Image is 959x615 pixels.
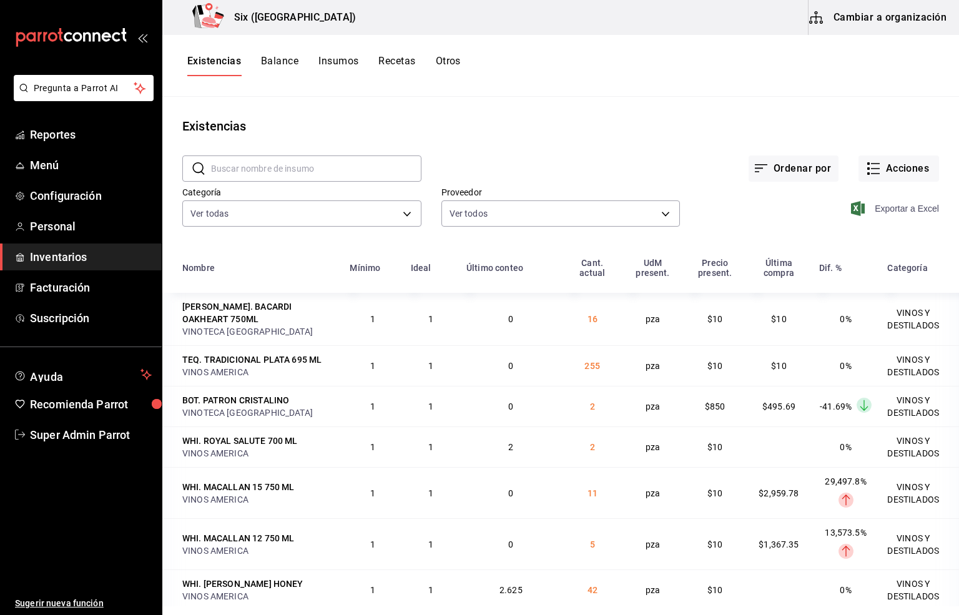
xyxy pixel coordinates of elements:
div: Cant. actual [571,258,614,278]
td: VINOS Y DESTILADOS [880,345,959,386]
span: 1 [428,401,433,411]
td: VINOS Y DESTILADOS [880,386,959,426]
div: VINOTECA [GEOGRAPHIC_DATA] [182,325,335,338]
div: TEQ. TRADICIONAL PLATA 695 ML [182,353,322,366]
span: 11 [588,488,598,498]
div: Ideal [411,263,431,273]
label: Proveedor [441,188,681,197]
span: $1,367.35 [759,539,799,549]
div: Dif. % [819,263,842,273]
span: Personal [30,218,152,235]
span: $495.69 [762,401,795,411]
td: pza [622,569,684,610]
button: Recetas [378,55,415,76]
span: 29,497.8% [825,476,866,486]
div: VINOS AMERICA [182,447,335,460]
span: 1 [370,539,375,549]
div: UdM present. [629,258,677,278]
td: pza [622,467,684,518]
h3: Six ([GEOGRAPHIC_DATA]) [224,10,356,25]
span: 1 [428,361,433,371]
span: 0% [840,585,851,595]
span: 0% [840,442,851,452]
td: VINOS Y DESTILADOS [880,569,959,610]
span: -41.69% [820,401,852,411]
div: VINOS AMERICA [182,366,335,378]
div: VINOS AMERICA [182,493,335,506]
span: 0 [508,539,513,549]
span: Inventarios [30,248,152,265]
div: Último conteo [466,263,523,273]
span: Facturación [30,279,152,296]
div: Existencias [182,117,246,135]
a: Pregunta a Parrot AI [9,91,154,104]
span: 13,573.5% [825,528,866,538]
td: pza [622,426,684,467]
div: Mínimo [350,263,380,273]
div: Precio present. [691,258,739,278]
span: 1 [370,401,375,411]
span: 1 [428,442,433,452]
div: navigation tabs [187,55,461,76]
span: 16 [588,314,598,324]
div: BOT. PATRON CRISTALINO [182,394,289,406]
td: VINOS Y DESTILADOS [880,518,959,569]
td: VINOS Y DESTILADOS [880,467,959,518]
span: Recomienda Parrot [30,396,152,413]
div: VINOS AMERICA [182,544,335,557]
span: 0% [840,361,851,371]
div: WHI. MACALLAN 12 750 ML [182,532,294,544]
span: Ver todos [450,207,488,220]
span: 1 [370,361,375,371]
span: 0 [508,314,513,324]
span: 1 [428,585,433,595]
span: $2,959.78 [759,488,799,498]
div: [PERSON_NAME]. BACARDI OAKHEART 750ML [182,300,335,325]
span: 5 [590,539,595,549]
span: 1 [428,539,433,549]
span: $10 [707,585,722,595]
div: Nombre [182,263,215,273]
span: 1 [370,442,375,452]
span: Suscripción [30,310,152,327]
span: Pregunta a Parrot AI [34,82,134,95]
span: Super Admin Parrot [30,426,152,443]
div: WHI. ROYAL SALUTE 700 ML [182,435,298,447]
span: 2 [508,442,513,452]
span: 2 [590,401,595,411]
span: Sugerir nueva función [15,597,152,610]
span: 1 [428,488,433,498]
span: 0 [508,488,513,498]
span: 1 [370,585,375,595]
span: 1 [428,314,433,324]
td: pza [622,386,684,426]
button: Ordenar por [749,155,839,182]
span: Menú [30,157,152,174]
span: $10 [707,361,722,371]
button: Insumos [318,55,358,76]
span: 1 [370,488,375,498]
td: pza [622,345,684,386]
td: pza [622,293,684,345]
button: open_drawer_menu [137,32,147,42]
div: VINOTECA [GEOGRAPHIC_DATA] [182,406,335,419]
span: 0 [508,361,513,371]
div: Categoría [887,263,927,273]
div: VINOS AMERICA [182,590,335,603]
span: 2.625 [499,585,523,595]
span: 2 [590,442,595,452]
span: 42 [588,585,598,595]
span: 0% [840,314,851,324]
button: Pregunta a Parrot AI [14,75,154,101]
input: Buscar nombre de insumo [211,156,421,181]
div: WHI. [PERSON_NAME] HONEY [182,578,303,590]
div: WHI. MACALLAN 15 750 ML [182,481,294,493]
span: $10 [707,442,722,452]
td: pza [622,518,684,569]
label: Categoría [182,188,421,197]
span: Configuración [30,187,152,204]
button: Existencias [187,55,241,76]
span: Reportes [30,126,152,143]
span: $850 [705,401,725,411]
span: Exportar a Excel [853,201,939,216]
